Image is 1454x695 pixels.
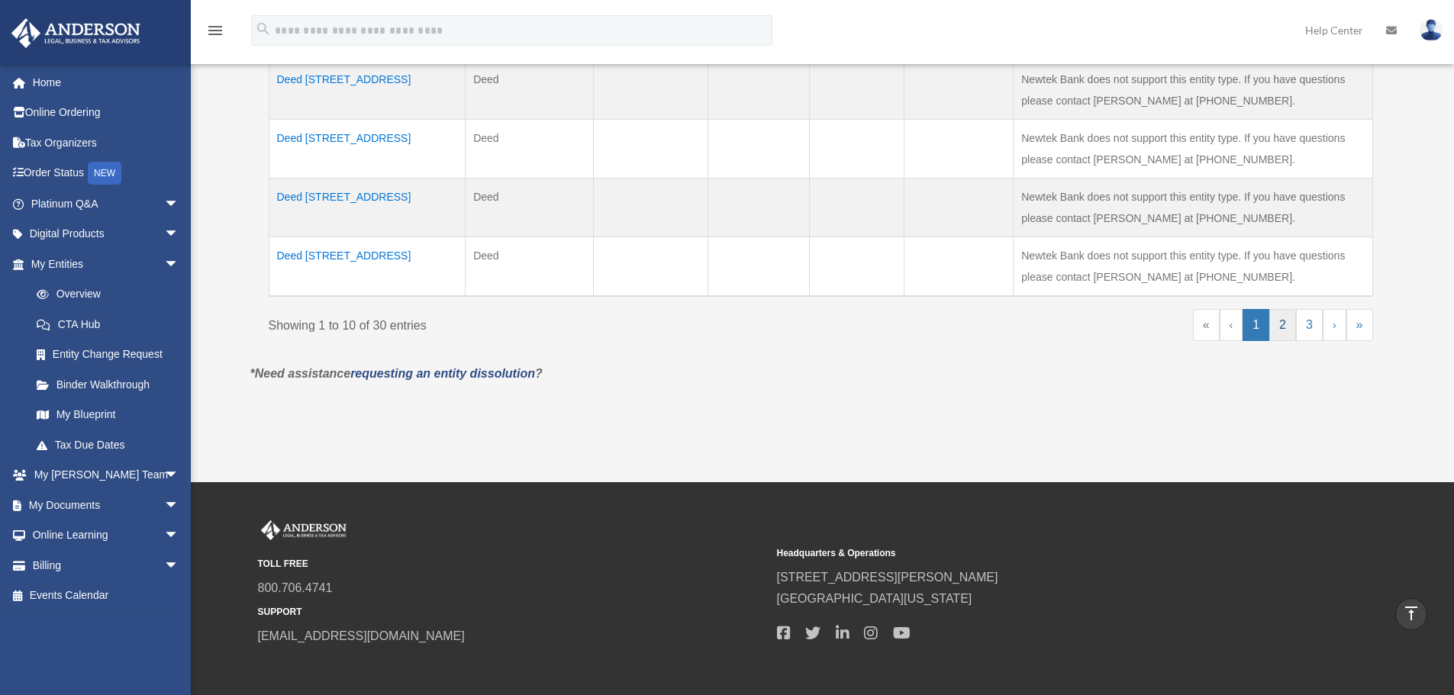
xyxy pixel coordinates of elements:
[1323,309,1346,341] a: Next
[269,237,466,297] td: Deed [STREET_ADDRESS]
[777,592,972,605] a: [GEOGRAPHIC_DATA][US_STATE]
[11,67,202,98] a: Home
[11,581,202,611] a: Events Calendar
[164,249,195,280] span: arrow_drop_down
[1014,237,1372,297] td: Newtek Bank does not support this entity type. If you have questions please contact [PERSON_NAME]...
[164,490,195,521] span: arrow_drop_down
[250,367,543,380] em: *Need assistance ?
[1014,179,1372,237] td: Newtek Bank does not support this entity type. If you have questions please contact [PERSON_NAME]...
[206,27,224,40] a: menu
[269,309,810,336] div: Showing 1 to 10 of 30 entries
[1402,604,1420,623] i: vertical_align_top
[164,460,195,491] span: arrow_drop_down
[11,98,202,128] a: Online Ordering
[350,367,535,380] a: requesting an entity dissolution
[466,61,594,120] td: Deed
[1243,309,1269,341] a: 1
[258,581,333,594] a: 800.706.4741
[21,309,195,339] a: CTA Hub
[11,550,202,581] a: Billingarrow_drop_down
[21,430,195,460] a: Tax Due Dates
[1220,309,1243,341] a: Previous
[11,219,202,249] a: Digital Productsarrow_drop_down
[258,520,350,540] img: Anderson Advisors Platinum Portal
[466,237,594,297] td: Deed
[164,550,195,581] span: arrow_drop_down
[466,179,594,237] td: Deed
[255,21,272,37] i: search
[88,162,121,185] div: NEW
[11,127,202,158] a: Tax Organizers
[11,520,202,551] a: Online Learningarrow_drop_down
[164,520,195,552] span: arrow_drop_down
[11,188,202,219] a: Platinum Q&Aarrow_drop_down
[21,339,195,370] a: Entity Change Request
[1420,19,1443,41] img: User Pic
[466,120,594,179] td: Deed
[1346,309,1373,341] a: Last
[1014,120,1372,179] td: Newtek Bank does not support this entity type. If you have questions please contact [PERSON_NAME]...
[777,571,998,584] a: [STREET_ADDRESS][PERSON_NAME]
[258,556,766,572] small: TOLL FREE
[1296,309,1323,341] a: 3
[269,120,466,179] td: Deed [STREET_ADDRESS]
[164,219,195,250] span: arrow_drop_down
[11,490,202,520] a: My Documentsarrow_drop_down
[21,279,187,310] a: Overview
[164,188,195,220] span: arrow_drop_down
[1395,598,1427,630] a: vertical_align_top
[21,400,195,430] a: My Blueprint
[1269,309,1296,341] a: 2
[11,249,195,279] a: My Entitiesarrow_drop_down
[258,629,465,642] a: [EMAIL_ADDRESS][DOMAIN_NAME]
[777,545,1285,561] small: Headquarters & Operations
[21,369,195,400] a: Binder Walkthrough
[1014,61,1372,120] td: Newtek Bank does not support this entity type. If you have questions please contact [PERSON_NAME]...
[206,21,224,40] i: menu
[258,604,766,620] small: SUPPORT
[11,460,202,491] a: My [PERSON_NAME] Teamarrow_drop_down
[269,179,466,237] td: Deed [STREET_ADDRESS]
[11,158,202,189] a: Order StatusNEW
[269,61,466,120] td: Deed [STREET_ADDRESS]
[1193,309,1220,341] a: First
[7,18,145,48] img: Anderson Advisors Platinum Portal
